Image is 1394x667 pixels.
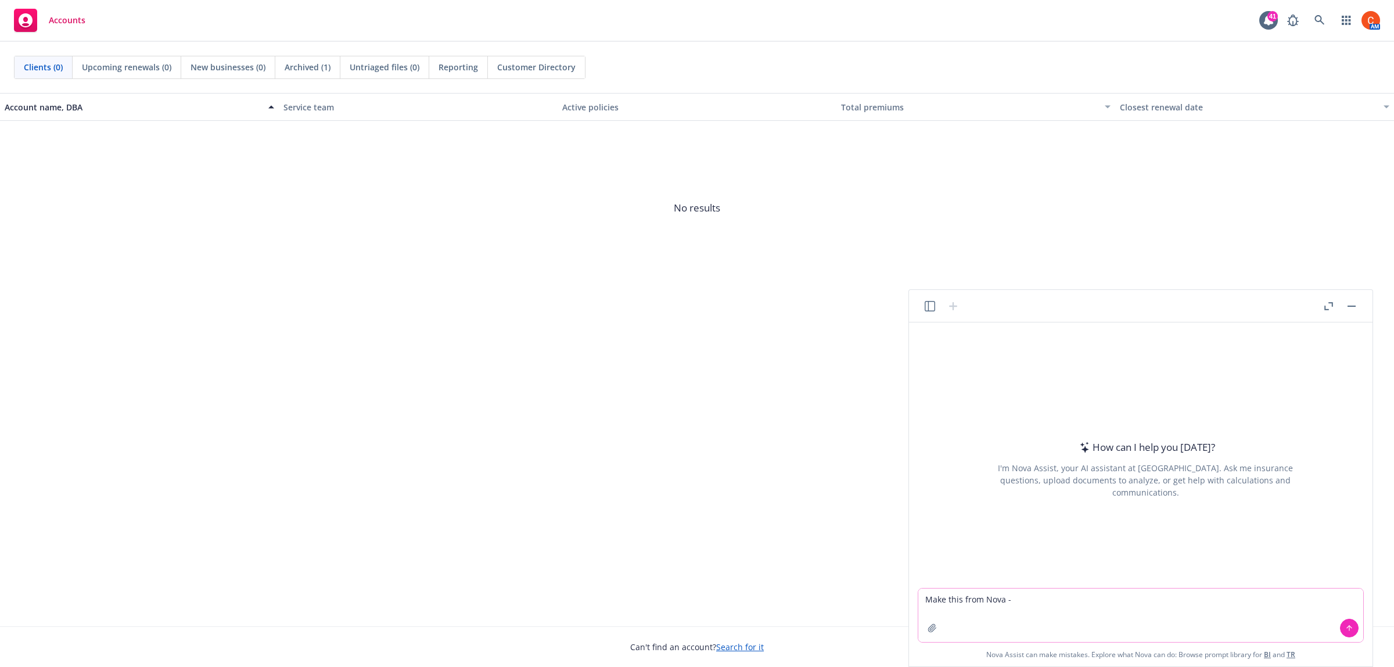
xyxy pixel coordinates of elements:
[918,589,1363,642] textarea: Make this from Nova -
[841,101,1098,113] div: Total premiums
[24,61,63,73] span: Clients (0)
[1115,93,1394,121] button: Closest renewal date
[5,101,261,113] div: Account name, DBA
[630,641,764,653] span: Can't find an account?
[279,93,558,121] button: Service team
[350,61,419,73] span: Untriaged files (0)
[562,101,832,113] div: Active policies
[558,93,836,121] button: Active policies
[1308,9,1331,32] a: Search
[49,16,85,25] span: Accounts
[982,462,1309,499] div: I'm Nova Assist, your AI assistant at [GEOGRAPHIC_DATA]. Ask me insurance questions, upload docum...
[1267,11,1278,21] div: 41
[1281,9,1305,32] a: Report a Bug
[1076,440,1215,455] div: How can I help you [DATE]?
[9,4,90,37] a: Accounts
[836,93,1115,121] button: Total premiums
[439,61,478,73] span: Reporting
[1264,650,1271,659] a: BI
[1361,11,1380,30] img: photo
[986,643,1295,666] span: Nova Assist can make mistakes. Explore what Nova can do: Browse prompt library for and
[1335,9,1358,32] a: Switch app
[497,61,576,73] span: Customer Directory
[1287,650,1295,659] a: TR
[82,61,171,73] span: Upcoming renewals (0)
[716,641,764,652] a: Search for it
[191,61,265,73] span: New businesses (0)
[283,101,553,113] div: Service team
[285,61,330,73] span: Archived (1)
[1120,101,1377,113] div: Closest renewal date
